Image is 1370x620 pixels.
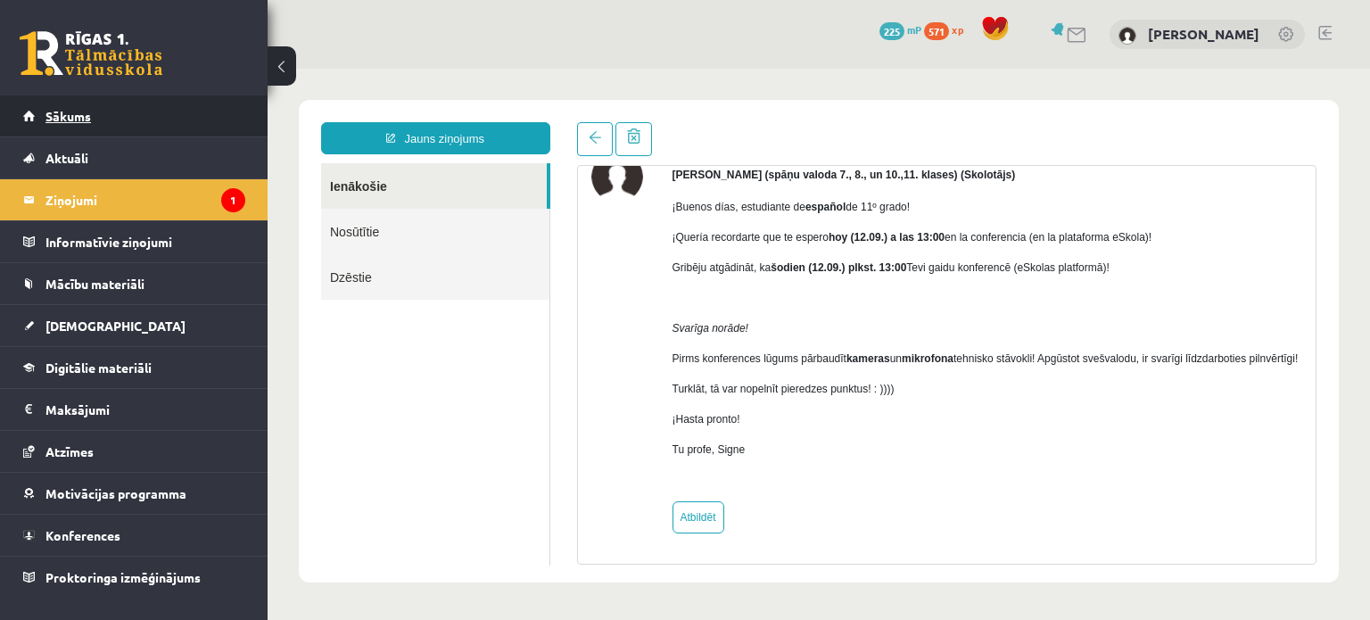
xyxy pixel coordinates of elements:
span: Gribēju atgādināt, ka Tevi gaidu konferencē (eSkolas platformā)! [405,193,842,205]
a: Mācību materiāli [23,263,245,304]
span: ¡Hasta pronto! [405,344,473,357]
span: Aktuāli [45,150,88,166]
span: 225 [879,22,904,40]
legend: Maksājumi [45,389,245,430]
span: 571 [924,22,949,40]
a: Informatīvie ziņojumi [23,221,245,262]
i: 1 [221,188,245,212]
span: mP [907,22,921,37]
img: Arnolds Mikuličs [1118,27,1136,45]
span: [DEMOGRAPHIC_DATA] [45,318,186,334]
a: Rīgas 1. Tālmācības vidusskola [20,31,162,76]
a: Digitālie materiāli [23,347,245,388]
a: Nosūtītie [54,140,282,186]
span: ¡Quería recordarte que te espero en la conferencia (en la plataforma eSkola)! [405,162,885,175]
span: Svarīga norāde! [405,253,481,266]
a: Dzēstie [54,186,282,231]
span: xp [952,22,963,37]
span: ¡Buenos días, estudiante de de 11º grado! [405,132,643,145]
a: Aktuāli [23,137,245,178]
a: Jauns ziņojums [54,54,283,86]
span: Turklāt, tā var nopelnīt pieredzes punktus! : )))) [405,314,627,327]
b: mikrofona [634,284,686,296]
a: Sākums [23,95,245,136]
span: Sākums [45,108,91,124]
a: [PERSON_NAME] [1148,25,1259,43]
strong: [PERSON_NAME] (spāņu valoda 7., 8., un 10.,11. klases) (Skolotājs) [405,100,748,112]
a: Konferences [23,515,245,556]
b: español [538,132,578,145]
span: Konferences [45,527,120,543]
legend: Informatīvie ziņojumi [45,221,245,262]
a: [DEMOGRAPHIC_DATA] [23,305,245,346]
a: 571 xp [924,22,972,37]
span: Mācību materiāli [45,276,144,292]
img: Signe Sirmā (spāņu valoda 7., 8., un 10.,11. klases) [324,82,376,134]
a: Maksājumi [23,389,245,430]
a: Motivācijas programma [23,473,245,514]
a: Atbildēt [405,433,457,465]
span: Motivācijas programma [45,485,186,501]
span: Tu profe, Signe [405,375,478,387]
a: Ziņojumi1 [23,179,245,220]
span: Proktoringa izmēģinājums [45,569,201,585]
a: Atzīmes [23,431,245,472]
a: Proktoringa izmēģinājums [23,557,245,598]
span: Digitālie materiāli [45,360,152,376]
span: Pirms konferences lūgums pārbaudīt un tehnisko stāvokli! Apgūstot svešvalodu, ir svarīgi līdzdarb... [405,284,1031,296]
span: šodien (12.09.) plkst. 13:00 [503,193,639,205]
legend: Ziņojumi [45,179,245,220]
a: 225 mP [879,22,921,37]
b: hoy (12.09.) a las 13:00 [561,162,677,175]
b: kameras [579,284,623,296]
span: Atzīmes [45,443,94,459]
a: Ienākošie [54,95,279,140]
